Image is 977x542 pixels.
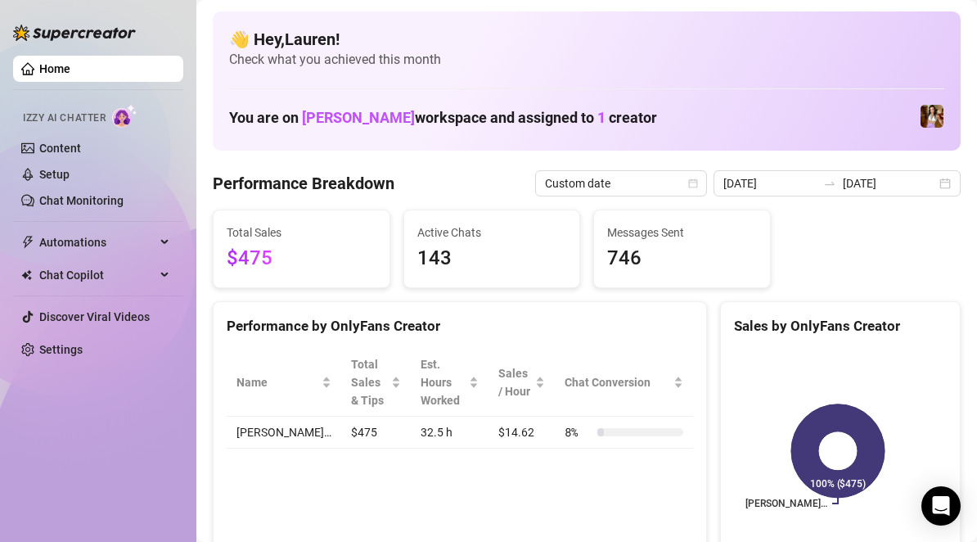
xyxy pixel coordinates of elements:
td: $14.62 [488,417,555,449]
span: Custom date [545,171,697,196]
span: Total Sales & Tips [351,355,388,409]
div: Sales by OnlyFans Creator [734,315,947,337]
a: Discover Viral Videos [39,310,150,323]
span: calendar [688,178,698,188]
span: 8 % [565,423,591,441]
span: Check what you achieved this month [229,51,944,69]
th: Chat Conversion [555,349,693,417]
h4: 👋 Hey, Lauren ! [229,28,944,51]
span: swap-right [823,177,836,190]
td: [PERSON_NAME]… [227,417,341,449]
th: Total Sales & Tips [341,349,411,417]
div: Performance by OnlyFans Creator [227,315,693,337]
span: 746 [607,243,757,274]
input: Start date [723,174,817,192]
img: Elena [921,105,943,128]
span: 1 [597,109,606,126]
img: logo-BBDzfeDw.svg [13,25,136,41]
span: Active Chats [417,224,567,242]
a: Home [39,62,70,75]
div: Open Intercom Messenger [921,486,961,526]
a: Settings [39,343,83,356]
span: Messages Sent [607,224,757,242]
span: thunderbolt [21,236,34,249]
span: to [823,177,836,190]
span: [PERSON_NAME] [302,109,415,126]
input: End date [843,174,936,192]
span: 143 [417,243,567,274]
a: Setup [39,168,70,181]
text: [PERSON_NAME]… [745,498,827,509]
td: $475 [341,417,411,449]
a: Content [39,142,81,155]
span: Name [236,373,318,391]
span: Total Sales [227,224,376,242]
img: Chat Copilot [21,269,32,281]
h1: You are on workspace and assigned to creator [229,109,657,127]
th: Sales / Hour [488,349,555,417]
th: Name [227,349,341,417]
div: Est. Hours Worked [421,355,466,409]
span: Chat Copilot [39,262,155,288]
h4: Performance Breakdown [213,172,394,195]
span: Chat Conversion [565,373,670,391]
span: Automations [39,229,155,255]
span: Izzy AI Chatter [23,111,106,126]
img: AI Chatter [112,104,137,128]
span: $475 [227,243,376,274]
td: 32.5 h [411,417,489,449]
span: Sales / Hour [498,364,532,400]
a: Chat Monitoring [39,194,124,207]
